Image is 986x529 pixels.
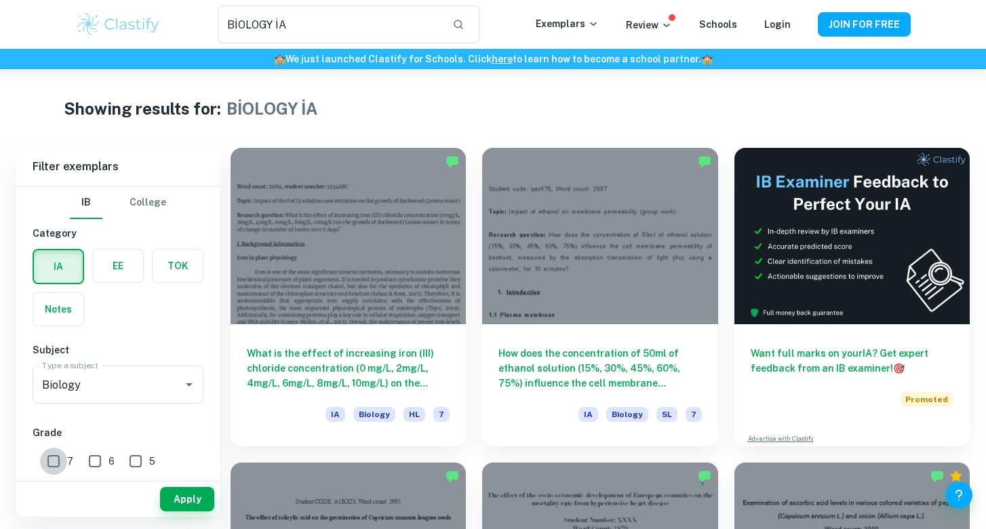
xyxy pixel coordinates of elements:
h1: BİOLOGY İA [226,96,317,121]
button: College [130,187,166,219]
a: Advertise with Clastify [748,434,814,444]
h1: Showing results for: [64,96,221,121]
h6: Grade [33,425,203,440]
h6: Want full marks on your IA ? Get expert feedback from an IB examiner! [751,346,953,376]
span: 🏫 [701,54,713,64]
img: Marked [698,155,711,168]
button: IA [34,250,83,283]
h6: What is the effect of increasing iron (III) chloride concentration (0 mg/L, 2mg/L, 4mg/L, 6mg/L, ... [247,346,450,391]
span: 7 [433,407,450,422]
button: Help and Feedback [945,482,972,509]
a: Schools [699,19,737,30]
label: Type a subject [42,359,98,371]
span: IA [326,407,345,422]
a: What is the effect of increasing iron (III) chloride concentration (0 mg/L, 2mg/L, 4mg/L, 6mg/L, ... [231,148,466,446]
span: 🎯 [893,363,905,374]
button: EE [93,250,143,282]
span: IA [578,407,598,422]
a: Want full marks on yourIA? Get expert feedback from an IB examiner!PromotedAdvertise with Clastify [734,148,970,446]
button: TOK [153,250,203,282]
button: JOIN FOR FREE [818,12,911,37]
span: SL [656,407,677,422]
button: Open [180,375,199,394]
h6: Filter exemplars [16,148,220,186]
h6: Category [33,226,203,241]
img: Marked [698,469,711,483]
span: Promoted [900,392,953,407]
img: Clastify logo [75,11,161,38]
button: Notes [33,293,83,326]
a: here [492,54,513,64]
input: Search for any exemplars... [218,5,441,43]
span: HL [403,407,425,422]
button: Apply [160,487,214,511]
p: Review [626,18,672,33]
span: 7 [67,454,73,469]
span: 6 [109,454,115,469]
a: Login [764,19,791,30]
div: Premium [949,469,963,483]
img: Marked [446,155,459,168]
h6: We just launched Clastify for Schools. Click to learn how to become a school partner. [3,52,983,66]
p: Exemplars [536,16,599,31]
h6: How does the concentration of 50ml of ethanol solution (15%, 30%, 45%, 60%, 75%) influence the ce... [498,346,701,391]
a: How does the concentration of 50ml of ethanol solution (15%, 30%, 45%, 60%, 75%) influence the ce... [482,148,717,446]
img: Thumbnail [734,148,970,324]
span: 5 [149,454,155,469]
span: Biology [606,407,648,422]
span: Biology [353,407,395,422]
img: Marked [930,469,944,483]
img: Marked [446,469,459,483]
span: 7 [686,407,702,422]
span: 🏫 [274,54,285,64]
button: IB [70,187,102,219]
div: Filter type choice [70,187,166,219]
h6: Subject [33,342,203,357]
